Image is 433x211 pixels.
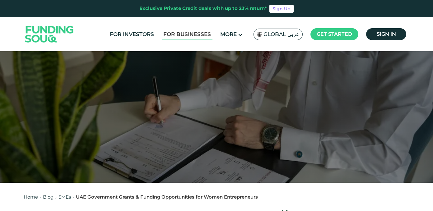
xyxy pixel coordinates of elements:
a: Sign Up [269,5,294,13]
span: Sign in [377,31,396,37]
a: Sign in [366,28,406,40]
img: Logo [19,19,80,50]
a: SMEs [58,194,71,200]
a: For Investors [108,29,156,39]
a: For Businesses [162,29,212,39]
span: More [220,31,237,37]
img: SA Flag [257,32,263,37]
div: UAE Government Grants & Funding Opportunities for Women Entrepreneurs [76,194,258,201]
span: Global عربي [263,31,299,38]
div: Exclusive Private Credit deals with up to 23% return* [139,5,267,12]
a: Home [24,194,38,200]
span: Get started [317,31,352,37]
a: Blog [43,194,54,200]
